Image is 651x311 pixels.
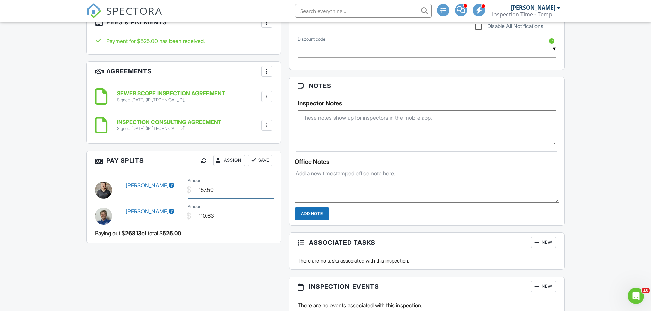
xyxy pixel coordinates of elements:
span: 268.13 [125,229,141,237]
button: Send a message… [117,215,128,226]
img: img_20250530_185307.jpg [95,208,112,225]
h6: INSPECTION CONSULTING AGREEMENT [117,119,221,125]
div: Your agent import has completed! View them on . [11,51,107,64]
h6: SEWER SCOPE INSPECTION AGREEMENT [117,90,225,97]
p: There are no events associated with this inspection. [298,301,556,309]
div: Payment for $525.00 has been received. [95,37,272,45]
iframe: Intercom live chat [628,288,644,304]
button: Upload attachment [32,218,38,224]
div: Assign [213,155,245,166]
span: 10 [642,288,650,293]
div: Office Notes [295,158,559,165]
button: Home [107,3,120,16]
div: $ [186,210,191,222]
div: Support • 6m ago [11,69,48,73]
span: 525.00 [163,229,181,237]
span: of total $ [141,229,163,237]
label: Disable All Notifications [475,23,543,31]
textarea: Message… [6,204,131,215]
span: Events [352,282,379,291]
div: Inspection Time - Temple/Waco [492,11,560,18]
div: Support says… [5,46,131,83]
button: Gif picker [22,218,27,224]
button: Save [248,155,272,166]
h3: Notes [289,77,565,95]
div: Signed [DATE] (IP [TECHNICAL_ID]) [117,97,225,103]
span: Paying out $ [95,229,125,237]
img: Profile image for Support [19,4,30,15]
h5: Inspector Notes [298,100,556,107]
label: Amount [188,203,203,210]
span: SPECTORA [106,3,162,18]
p: Active 2h ago [33,9,64,15]
div: Close [120,3,132,15]
a: [PERSON_NAME] [126,208,174,215]
img: 20250410_181432.jpg [95,182,112,199]
input: Add Note [295,207,329,220]
div: There are no tasks associated with this inspection. [294,257,560,264]
h3: Fees & Payments [87,13,281,32]
a: [PERSON_NAME] [126,182,174,189]
input: Search everything... [295,4,432,18]
div: Signed [DATE] (IP [TECHNICAL_ID]) [117,126,221,131]
a: SPECTORA [86,9,162,24]
h3: Agreements [87,62,281,81]
div: New [531,281,556,292]
a: the Contacts page [31,58,75,63]
button: go back [4,3,17,16]
img: The Best Home Inspection Software - Spectora [86,3,101,18]
div: New [531,237,556,248]
span: Associated Tasks [309,238,375,247]
button: Start recording [43,218,49,224]
span: Inspection [309,282,350,291]
div: Your agent import has completed! View them onthe Contacts page.Support • 6m ago [5,46,112,68]
h1: Support [33,3,55,9]
a: SEWER SCOPE INSPECTION AGREEMENT Signed [DATE] (IP [TECHNICAL_ID]) [117,90,225,102]
a: INSPECTION CONSULTING AGREEMENT Signed [DATE] (IP [TECHNICAL_ID]) [117,119,221,131]
button: Emoji picker [11,218,16,224]
div: [PERSON_NAME] [511,4,555,11]
label: Amount [188,178,203,184]
h3: Pay Splits [87,151,281,171]
label: Discount code [298,36,325,42]
div: $ [186,184,191,196]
